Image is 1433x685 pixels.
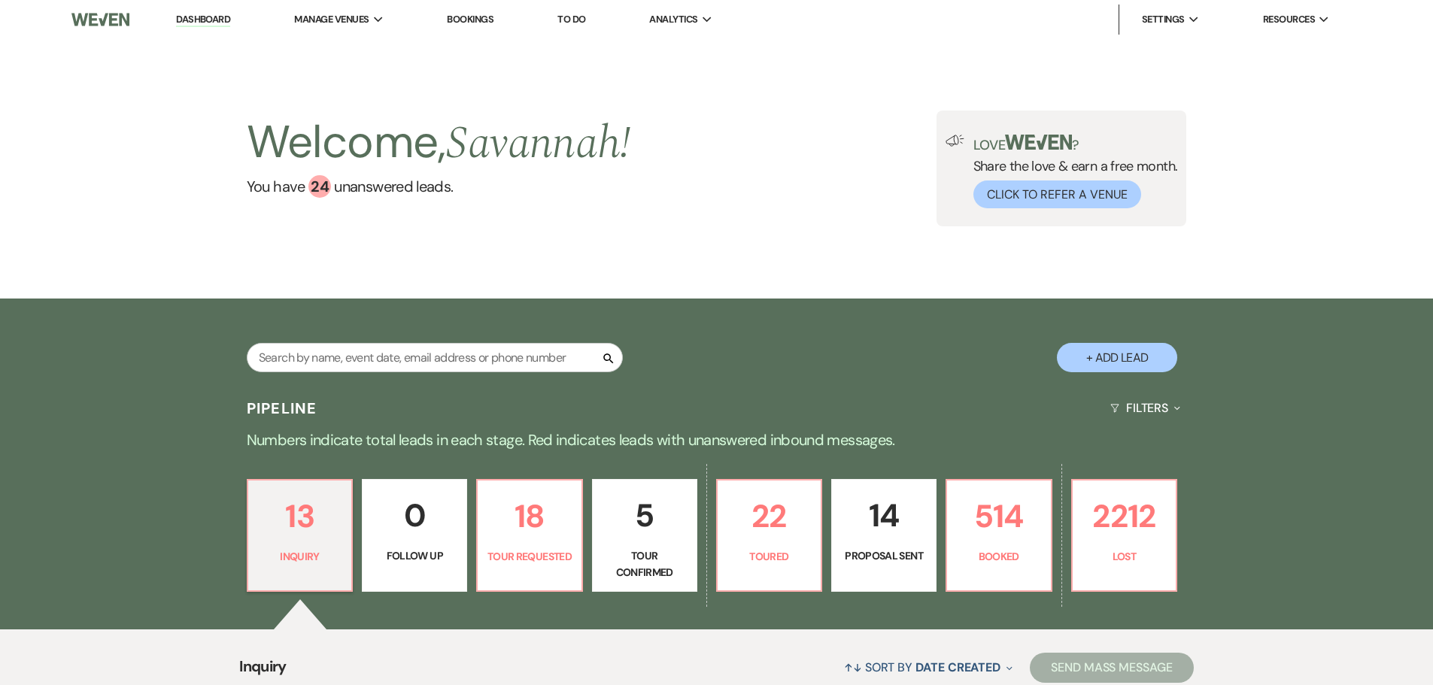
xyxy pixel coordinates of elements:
[956,548,1042,565] p: Booked
[476,479,583,592] a: 18Tour Requested
[915,659,1000,675] span: Date Created
[1263,12,1315,27] span: Resources
[247,175,630,198] a: You have 24 unanswered leads.
[247,398,317,419] h3: Pipeline
[602,547,688,581] p: Tour Confirmed
[1082,548,1167,565] p: Lost
[649,12,697,27] span: Analytics
[973,135,1178,152] p: Love ?
[372,547,457,564] p: Follow Up
[964,135,1178,208] div: Share the love & earn a free month.
[447,13,493,26] a: Bookings
[557,13,585,26] a: To Do
[1005,135,1072,150] img: weven-logo-green.svg
[1104,388,1186,428] button: Filters
[372,490,457,541] p: 0
[362,479,467,592] a: 0Follow Up
[1082,491,1167,541] p: 2212
[844,659,862,675] span: ↑↓
[175,428,1258,452] p: Numbers indicate total leads in each stage. Red indicates leads with unanswered inbound messages.
[1030,653,1194,683] button: Send Mass Message
[294,12,369,27] span: Manage Venues
[247,479,354,592] a: 13Inquiry
[1071,479,1178,592] a: 2212Lost
[446,109,630,178] span: Savannah !
[257,491,343,541] p: 13
[841,547,927,564] p: Proposal Sent
[71,4,129,35] img: Weven Logo
[487,548,572,565] p: Tour Requested
[946,135,964,147] img: loud-speaker-illustration.svg
[727,548,812,565] p: Toured
[831,479,937,592] a: 14Proposal Sent
[1057,343,1177,372] button: + Add Lead
[487,491,572,541] p: 18
[727,491,812,541] p: 22
[247,343,623,372] input: Search by name, event date, email address or phone number
[308,175,331,198] div: 24
[841,490,927,541] p: 14
[716,479,823,592] a: 22Toured
[176,13,230,27] a: Dashboard
[602,490,688,541] p: 5
[956,491,1042,541] p: 514
[247,111,630,175] h2: Welcome,
[592,479,697,592] a: 5Tour Confirmed
[973,180,1141,208] button: Click to Refer a Venue
[946,479,1052,592] a: 514Booked
[257,548,343,565] p: Inquiry
[1142,12,1185,27] span: Settings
